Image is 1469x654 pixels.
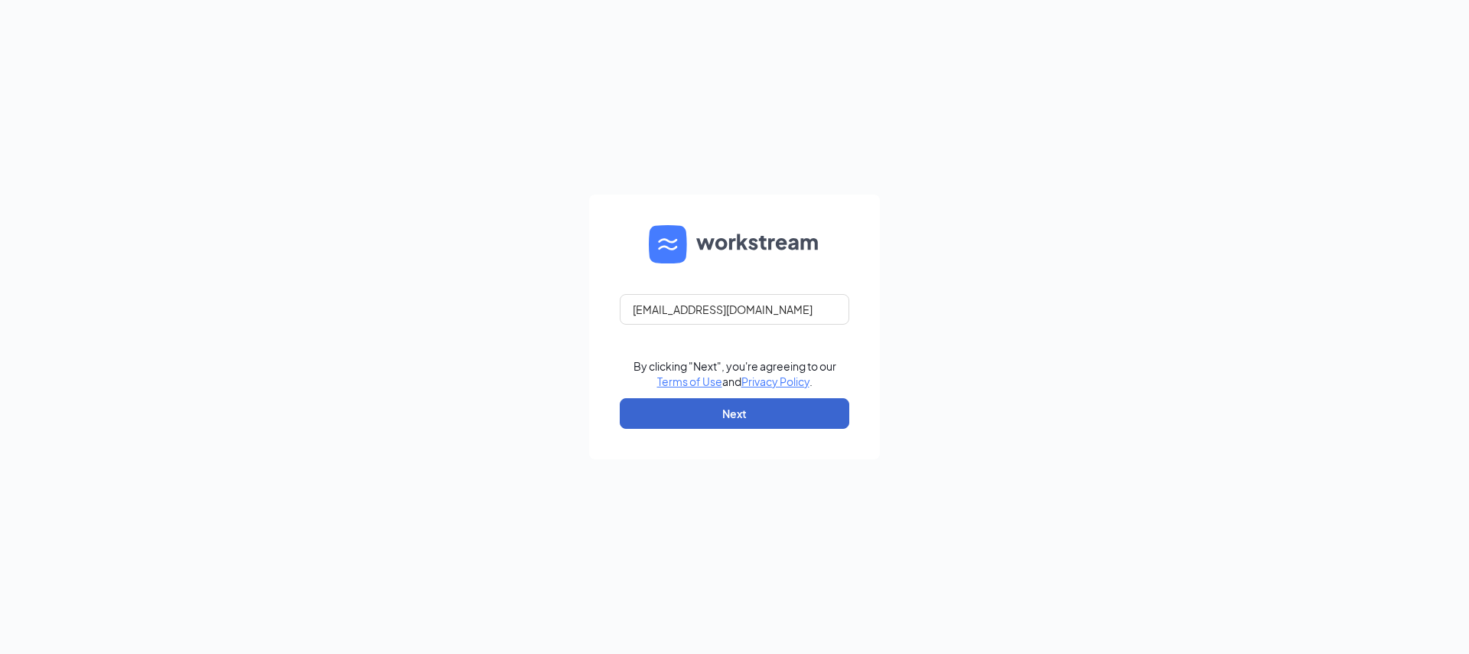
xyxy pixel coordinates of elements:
button: Next [620,398,849,429]
img: WS logo and Workstream text [649,225,820,263]
div: By clicking "Next", you're agreeing to our and . [634,358,836,389]
a: Terms of Use [657,374,722,388]
a: Privacy Policy [741,374,809,388]
input: Email [620,294,849,325]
